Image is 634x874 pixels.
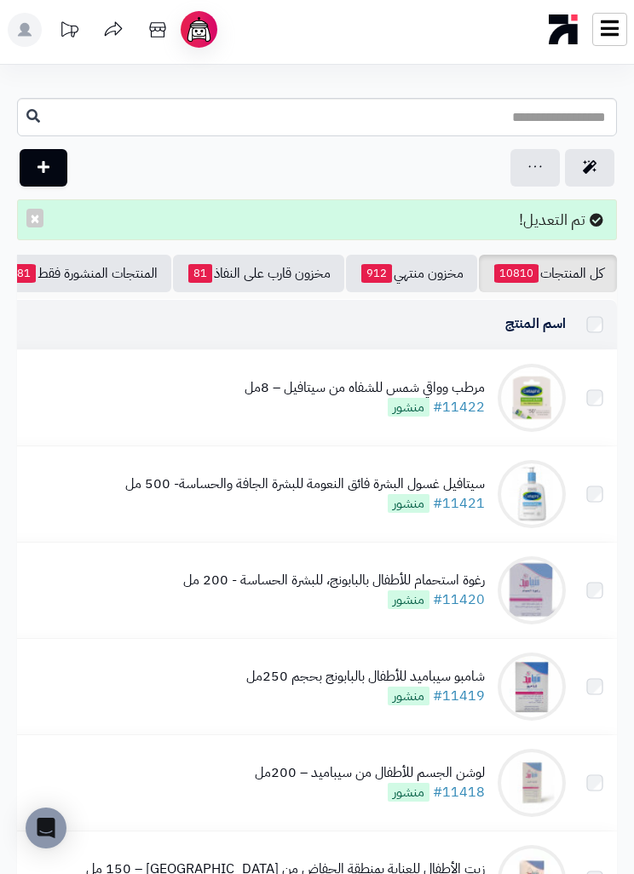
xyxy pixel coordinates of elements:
[388,783,429,802] span: منشور
[388,687,429,705] span: منشور
[433,782,485,802] a: #11418
[388,590,429,609] span: منشور
[346,255,477,292] a: مخزون منتهي912
[479,255,617,292] a: كل المنتجات10810
[173,255,344,292] a: مخزون قارب على النفاذ81
[498,653,566,721] img: شامبو سيباميد للأطفال بالبابونج بحجم 250مل
[498,556,566,624] img: رغوة استحمام للأطفال بالبابونج، للبشرة الحساسة - 200 مل
[505,313,566,334] a: اسم المنتج
[498,749,566,817] img: لوشن الجسم للأطفال من سيباميد – 200مل
[17,199,617,240] div: تم التعديل!
[498,460,566,528] img: سيتافيل غسول البشرة فائق النعومة للبشرة الجافة والحساسة- 500 مل
[26,808,66,848] div: Open Intercom Messenger
[498,364,566,432] img: مرطب وواقي شمس للشفاه من سيتافيل – 8مل
[48,13,90,51] a: تحديثات المنصة
[245,378,485,398] div: مرطب وواقي شمس للشفاه من سيتافيل – 8مل
[433,686,485,706] a: #11419
[494,264,539,283] span: 10810
[183,571,485,590] div: رغوة استحمام للأطفال بالبابونج، للبشرة الحساسة - 200 مل
[125,474,485,494] div: سيتافيل غسول البشرة فائق النعومة للبشرة الجافة والحساسة- 500 مل
[361,264,392,283] span: 912
[255,763,485,783] div: لوشن الجسم للأطفال من سيباميد – 200مل
[388,494,429,513] span: منشور
[388,398,429,417] span: منشور
[433,589,485,610] a: #11420
[184,14,214,44] img: ai-face.png
[26,209,43,227] button: ×
[246,667,485,687] div: شامبو سيباميد للأطفال بالبابونج بحجم 250مل
[549,10,579,49] img: logo-mobile.png
[433,397,485,417] a: #11422
[433,493,485,514] a: #11421
[188,264,212,283] span: 81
